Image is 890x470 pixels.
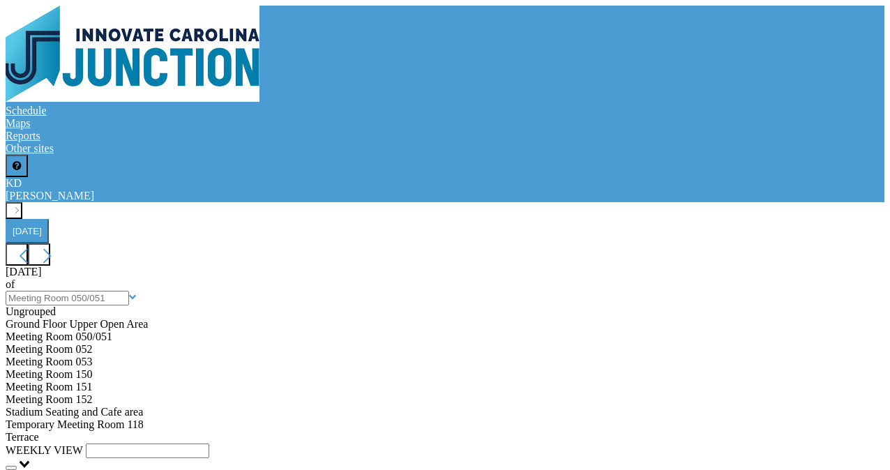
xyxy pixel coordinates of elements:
input: Search for option [86,444,209,458]
span: [PERSON_NAME] [6,190,94,202]
div: Ungrouped [6,305,884,318]
div: Meeting Room 151 [6,381,884,393]
div: Meeting Room 150 [6,368,884,381]
div: Meeting Room 053 [6,356,884,368]
span: of [6,278,15,290]
a: Maps [6,117,31,129]
input: Meeting Room 050/051 [6,291,129,305]
button: [DATE] [6,219,49,243]
a: Schedule [6,105,47,116]
div: Meeting Room 052 [6,343,884,356]
div: Terrace [6,431,884,444]
div: Stadium Seating and Cafe area [6,406,884,418]
span: [DATE] [6,266,42,278]
div: Temporary Meeting Room 118 [6,418,884,431]
img: organization-logo [6,6,259,102]
a: Reports [6,130,40,142]
button: Clear Selected [6,466,17,470]
div: Meeting Room 050/051 [6,331,884,343]
span: WEEKLY VIEW [6,444,83,456]
div: Meeting Room 152 [6,393,884,406]
span: KD [6,177,22,189]
a: Other sites [6,142,54,154]
div: Ground Floor Upper Open Area [6,318,884,331]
